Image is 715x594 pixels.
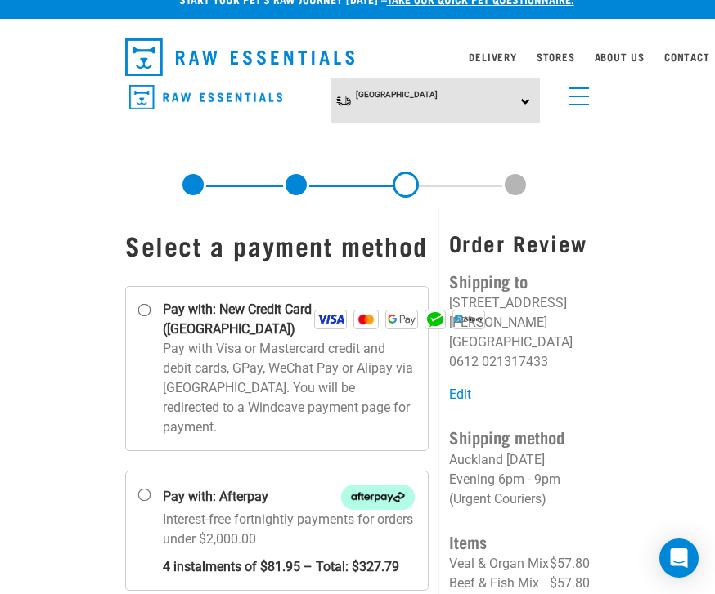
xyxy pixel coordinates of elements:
a: Stores [537,54,575,60]
span: Beef & Fish Mix [449,575,539,591]
strong: Pay with: Afterpay [163,487,268,507]
p: Interest-free fortnightly payments for orders under $2,000.00 [163,510,415,577]
a: menu [560,78,590,107]
strong: Pay with: New Credit Card ([GEOGRAPHIC_DATA]) [163,300,314,339]
strong: 4 instalments of $81.95 – Total: $327.79 [163,549,415,577]
a: Delivery [469,54,516,60]
span: Veal & Organ Mix [449,556,549,571]
span: [GEOGRAPHIC_DATA] [356,90,438,99]
img: Raw Essentials Logo [129,85,282,110]
img: Mastercard [353,310,379,329]
h4: Shipping to [449,268,590,293]
a: Contact [664,54,710,60]
h4: Shipping method [449,424,590,449]
img: GPay [385,310,418,329]
h3: Order Review [449,230,590,256]
p: Auckland [DATE] Evening 6pm - 9pm (Urgent Couriers) [449,450,590,509]
a: Edit [449,386,471,402]
li: [STREET_ADDRESS] [449,295,567,310]
h1: Select a payment method [125,230,429,260]
li: 021317433 [482,354,548,369]
img: van-moving.png [335,94,352,107]
img: Afterpay [341,485,415,510]
img: Raw Essentials Logo [125,38,354,76]
input: Pay with: New Credit Card ([GEOGRAPHIC_DATA]) Visa Mastercard GPay WeChat Alipay Pay with Visa or... [138,304,151,317]
input: Pay with: Afterpay Afterpay Interest-free fortnightly payments for orders under $2,000.00 4 insta... [138,489,151,502]
img: Visa [314,310,347,329]
a: About Us [595,54,645,60]
p: Pay with Visa or Mastercard credit and debit cards, GPay, WeChat Pay or Alipay via [GEOGRAPHIC_DA... [163,339,415,437]
li: [GEOGRAPHIC_DATA] 0612 [449,334,573,369]
img: WeChat [425,310,446,329]
li: [PERSON_NAME] [449,315,547,330]
span: $57.80 [550,554,590,574]
h4: Items [449,529,590,554]
div: Open Intercom Messenger [659,538,699,578]
nav: dropdown navigation [112,32,603,83]
span: $57.80 [550,574,590,593]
